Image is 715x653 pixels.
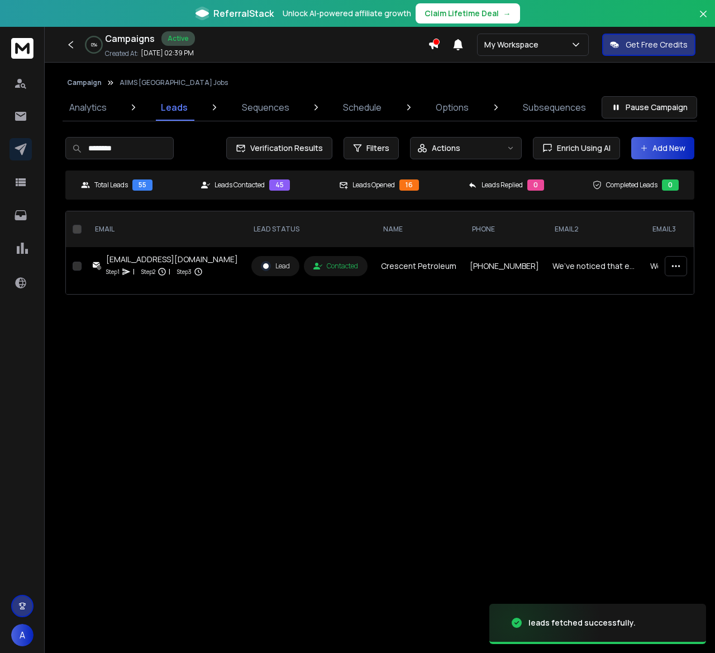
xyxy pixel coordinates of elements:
div: 0 [662,179,679,191]
p: | [169,266,170,277]
div: Lead [261,261,290,271]
button: Filters [344,137,399,159]
p: [DATE] 02:39 PM [141,49,194,58]
button: Get Free Credits [602,34,695,56]
p: Step 3 [177,266,192,277]
span: Filters [366,143,389,154]
td: Crescent Petroleum [374,247,463,285]
button: Close banner [696,7,711,34]
p: Leads Opened [352,181,395,190]
p: Total Leads [94,181,128,190]
p: Get Free Credits [626,39,688,50]
p: Options [436,101,469,114]
div: leads fetched successfully. [528,617,636,628]
p: Actions [432,143,460,154]
td: We’ve noticed that energy brands like Crescent Petroleum are finding real traction when they blen... [546,247,643,285]
div: [EMAIL_ADDRESS][DOMAIN_NAME] [106,254,238,265]
span: ReferralStack [213,7,274,20]
p: Created At: [105,49,139,58]
p: 0 % [91,41,97,48]
p: Analytics [69,101,107,114]
p: Leads Contacted [214,181,265,190]
p: Unlock AI-powered affiliate growth [283,8,411,19]
div: Active [161,31,195,46]
a: Subsequences [516,94,593,121]
p: Completed Leads [606,181,657,190]
div: 45 [269,179,290,191]
p: AIIMS [GEOGRAPHIC_DATA] Jobs [120,78,228,87]
a: Schedule [336,94,388,121]
th: NAME [374,211,463,247]
button: Enrich Using AI [533,137,620,159]
th: email2 [546,211,643,247]
p: Step 2 [141,266,155,277]
div: Contacted [313,262,358,271]
h1: Campaigns [105,32,155,45]
button: Campaign [67,78,102,87]
td: [PHONE_NUMBER] [463,247,546,285]
a: Analytics [63,94,113,121]
button: Pause Campaign [602,96,697,119]
button: Add New [631,137,694,159]
a: Leads [154,94,194,121]
button: Claim Lifetime Deal→ [416,3,520,23]
th: Phone [463,211,546,247]
p: Sequences [242,101,289,114]
th: LEAD STATUS [245,211,374,247]
span: Enrich Using AI [552,143,611,154]
button: Verification Results [226,137,332,159]
a: Options [429,94,475,121]
div: 55 [132,179,152,191]
th: EMAIL [86,211,245,247]
p: Leads Replied [482,181,523,190]
span: → [503,8,511,19]
button: A [11,624,34,646]
p: Step 1 [106,266,120,277]
p: Subsequences [523,101,586,114]
div: 0 [527,179,544,191]
a: Sequences [235,94,296,121]
div: 16 [399,179,419,191]
p: | [133,266,135,277]
p: Leads [161,101,188,114]
span: Verification Results [246,143,323,154]
p: My Workspace [484,39,543,50]
p: Schedule [343,101,382,114]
